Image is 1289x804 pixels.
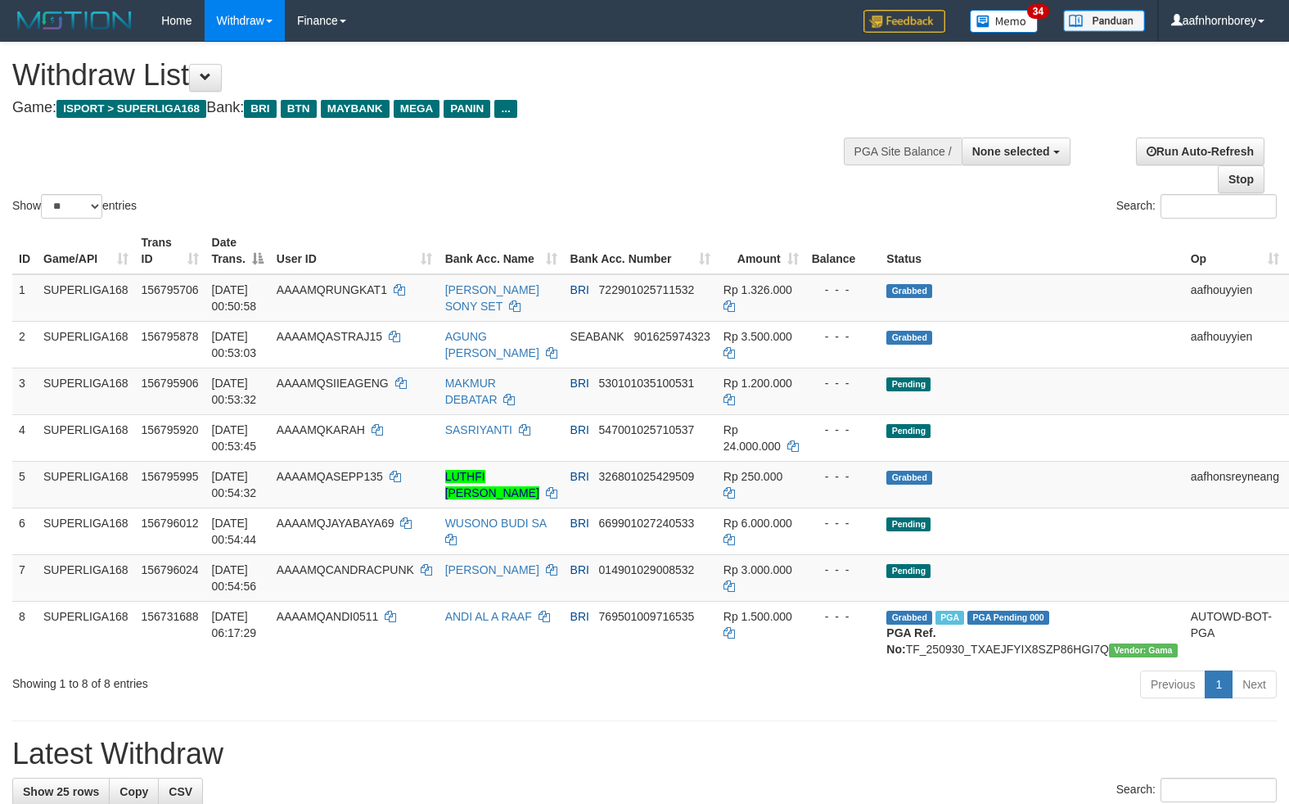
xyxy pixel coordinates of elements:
[445,470,539,499] a: LUTHFI [PERSON_NAME]
[599,517,695,530] span: Copy 669901027240533 to clipboard
[142,470,199,483] span: 156795995
[445,423,512,436] a: SASRIYANTI
[212,563,257,593] span: [DATE] 00:54:56
[277,563,414,576] span: AAAAMQCANDRACPUNK
[37,601,135,664] td: SUPERLIGA168
[12,368,37,414] td: 3
[967,611,1049,625] span: PGA Pending
[599,563,695,576] span: Copy 014901029008532 to clipboard
[494,100,516,118] span: ...
[1161,778,1277,802] input: Search:
[142,377,199,390] span: 156795906
[37,321,135,368] td: SUPERLIGA168
[1063,10,1145,32] img: panduan.png
[1218,165,1264,193] a: Stop
[886,471,932,485] span: Grabbed
[37,461,135,508] td: SUPERLIGA168
[717,228,805,274] th: Amount: activate to sort column ascending
[321,100,390,118] span: MAYBANK
[1116,778,1277,802] label: Search:
[812,422,874,438] div: - - -
[1184,228,1286,274] th: Op: activate to sort column ascending
[37,508,135,554] td: SUPERLIGA168
[1205,671,1233,698] a: 1
[570,610,589,623] span: BRI
[23,785,99,798] span: Show 25 rows
[12,8,137,33] img: MOTION_logo.png
[277,377,389,390] span: AAAAMQSIIEAGENG
[1161,194,1277,219] input: Search:
[886,564,931,578] span: Pending
[812,515,874,531] div: - - -
[439,228,564,274] th: Bank Acc. Name: activate to sort column ascending
[805,228,881,274] th: Balance
[445,377,498,406] a: MAKMUR DEBATAR
[570,517,589,530] span: BRI
[212,517,257,546] span: [DATE] 00:54:44
[723,330,792,343] span: Rp 3.500.000
[12,461,37,508] td: 5
[886,611,932,625] span: Grabbed
[12,100,843,116] h4: Game: Bank:
[723,470,782,483] span: Rp 250.000
[880,228,1183,274] th: Status
[970,10,1039,33] img: Button%20Memo.svg
[445,563,539,576] a: [PERSON_NAME]
[142,330,199,343] span: 156795878
[812,375,874,391] div: - - -
[12,59,843,92] h1: Withdraw List
[169,785,192,798] span: CSV
[599,377,695,390] span: Copy 530101035100531 to clipboard
[135,228,205,274] th: Trans ID: activate to sort column ascending
[1027,4,1049,19] span: 34
[1232,671,1277,698] a: Next
[444,100,490,118] span: PANIN
[277,423,365,436] span: AAAAMQKARAH
[37,554,135,601] td: SUPERLIGA168
[1184,274,1286,322] td: aafhouyyien
[812,608,874,625] div: - - -
[570,423,589,436] span: BRI
[142,517,199,530] span: 156796012
[12,508,37,554] td: 6
[844,138,962,165] div: PGA Site Balance /
[812,282,874,298] div: - - -
[1184,461,1286,508] td: aafhonsreyneang
[570,563,589,576] span: BRI
[863,10,945,33] img: Feedback.jpg
[570,377,589,390] span: BRI
[142,423,199,436] span: 156795920
[270,228,439,274] th: User ID: activate to sort column ascending
[886,331,932,345] span: Grabbed
[564,228,717,274] th: Bank Acc. Number: activate to sort column ascending
[972,145,1050,158] span: None selected
[277,283,387,296] span: AAAAMQRUNGKAT1
[212,610,257,639] span: [DATE] 06:17:29
[37,274,135,322] td: SUPERLIGA168
[723,517,792,530] span: Rp 6.000.000
[142,610,199,623] span: 156731688
[812,562,874,578] div: - - -
[886,626,935,656] b: PGA Ref. No:
[886,284,932,298] span: Grabbed
[633,330,710,343] span: Copy 901625974323 to clipboard
[886,424,931,438] span: Pending
[599,610,695,623] span: Copy 769501009716535 to clipboard
[1116,194,1277,219] label: Search:
[599,470,695,483] span: Copy 326801025429509 to clipboard
[1184,321,1286,368] td: aafhouyyien
[1109,644,1178,657] span: Vendor URL: https://trx31.1velocity.biz
[570,330,624,343] span: SEABANK
[212,330,257,359] span: [DATE] 00:53:03
[935,611,964,625] span: Marked by aafromsomean
[277,470,383,483] span: AAAAMQASEPP135
[12,228,37,274] th: ID
[570,283,589,296] span: BRI
[41,194,102,219] select: Showentries
[12,554,37,601] td: 7
[37,414,135,461] td: SUPERLIGA168
[723,377,792,390] span: Rp 1.200.000
[599,423,695,436] span: Copy 547001025710537 to clipboard
[277,610,379,623] span: AAAAMQANDI0511
[277,517,394,530] span: AAAAMQJAYABAYA69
